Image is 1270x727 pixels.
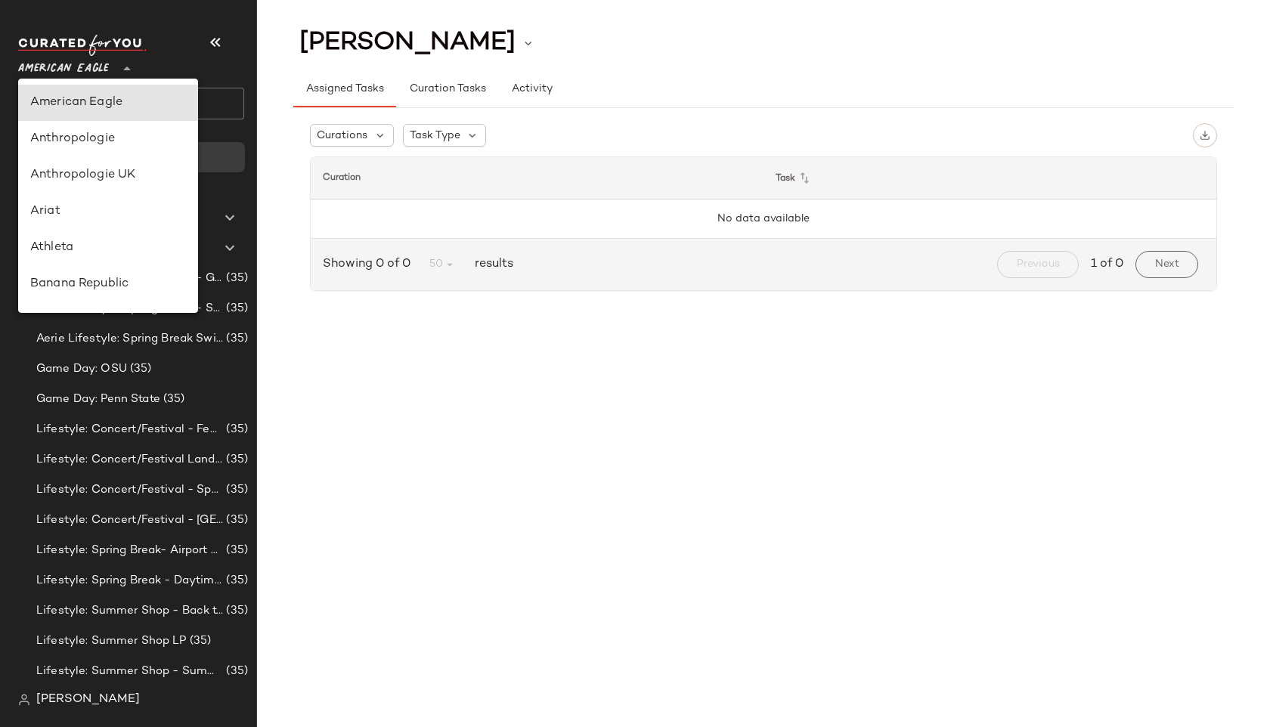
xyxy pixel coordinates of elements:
[1200,130,1210,141] img: svg%3e
[408,83,485,95] span: Curation Tasks
[36,360,127,378] span: Game Day: OSU
[764,157,1216,200] th: Task
[36,542,223,559] span: Lifestyle: Spring Break- Airport Style
[36,451,223,469] span: Lifestyle: Concert/Festival Landing Page
[18,35,147,56] img: cfy_white_logo.C9jOOHJF.svg
[51,179,119,196] span: All Products
[160,391,185,408] span: (35)
[1091,255,1123,274] span: 1 of 0
[24,150,39,165] img: svg%3e
[36,633,187,650] span: Lifestyle: Summer Shop LP
[36,481,223,499] span: Lifestyle: Concert/Festival - Sporty
[511,83,553,95] span: Activity
[48,149,108,166] span: Dashboard
[311,200,1216,239] td: No data available
[223,542,248,559] span: (35)
[323,255,417,274] span: Showing 0 of 0
[223,602,248,620] span: (35)
[36,391,160,408] span: Game Day: Penn State
[223,512,248,529] span: (35)
[469,255,513,274] span: results
[223,330,248,348] span: (35)
[36,330,223,348] span: Aerie Lifestyle: Spring Break Swimsuits Landing Page
[317,128,367,144] span: Curations
[299,29,516,57] span: [PERSON_NAME]
[223,572,248,589] span: (35)
[223,421,248,438] span: (35)
[36,421,223,438] span: Lifestyle: Concert/Festival - Femme
[410,128,460,144] span: Task Type
[36,602,223,620] span: Lifestyle: Summer Shop - Back to School Essentials
[51,240,106,257] span: Curations
[51,209,150,227] span: Global Clipboards
[18,51,109,79] span: American Eagle
[223,451,248,469] span: (35)
[223,300,248,317] span: (35)
[311,157,764,200] th: Curation
[223,663,248,680] span: (35)
[36,691,140,709] span: [PERSON_NAME]
[106,240,132,257] span: (34)
[36,270,223,287] span: Aerie Lifestyle: Spring Break - Girly/Femme
[36,300,223,317] span: Aerie Lifestyle: Spring Break - Sporty
[36,512,223,529] span: Lifestyle: Concert/Festival - [GEOGRAPHIC_DATA]
[1135,251,1198,278] button: Next
[150,209,169,227] span: (0)
[36,572,223,589] span: Lifestyle: Spring Break - Daytime Casual
[187,633,212,650] span: (35)
[223,270,248,287] span: (35)
[1154,258,1179,271] span: Next
[305,83,384,95] span: Assigned Tasks
[18,694,30,706] img: svg%3e
[36,663,223,680] span: Lifestyle: Summer Shop - Summer Abroad
[223,481,248,499] span: (35)
[127,360,152,378] span: (35)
